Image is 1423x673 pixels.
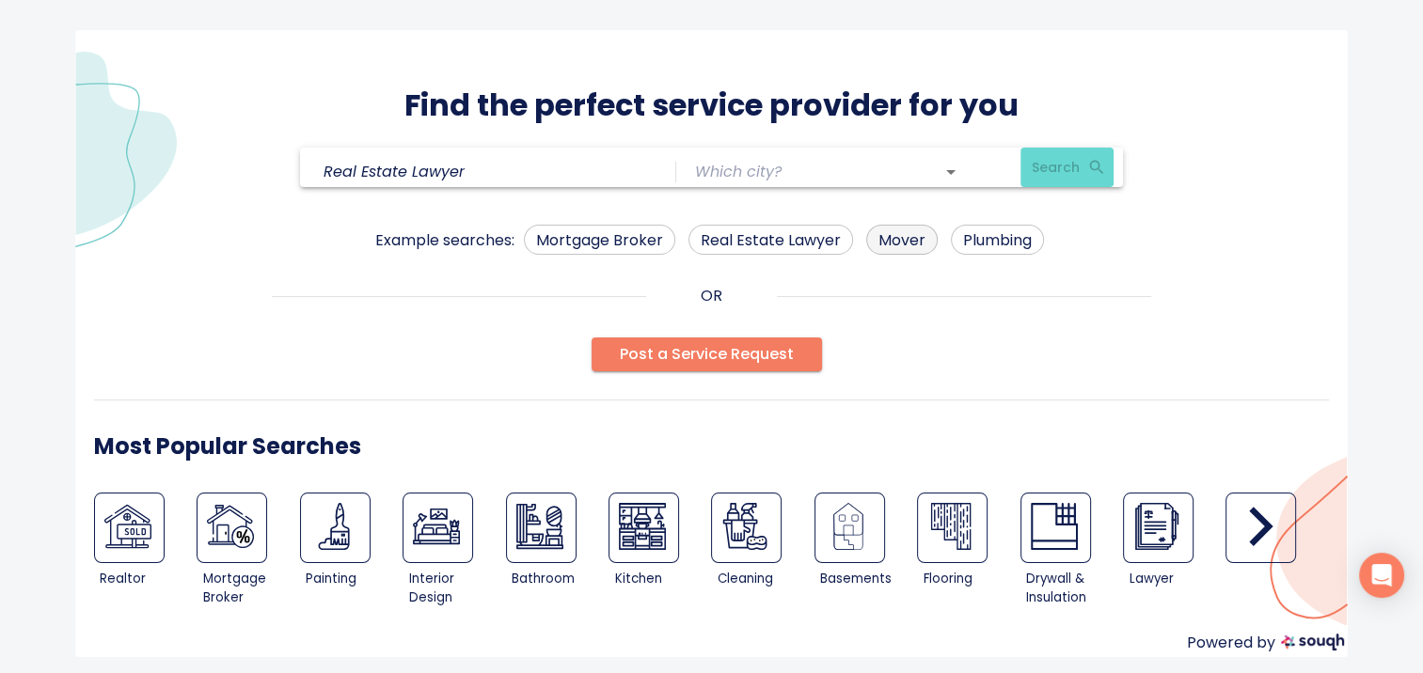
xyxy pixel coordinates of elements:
[592,337,822,371] button: Post a Service Request
[413,503,460,550] img: Interior Design Services
[403,493,473,563] a: Interior Design Services
[917,493,988,563] a: Flooring
[825,503,872,550] img: Basements
[512,570,603,588] div: Bathroom
[866,225,938,255] a: Mover
[506,493,577,563] a: Bathroom Remodeling
[688,225,853,255] a: Real Estate Lawyer
[1026,570,1117,607] div: Drywall & Insulation
[409,570,500,607] div: Interior Design
[1031,503,1078,550] img: Drywall and Insulation
[375,229,514,255] p: Example searches:
[701,285,722,307] p: OR
[1187,632,1275,657] p: Powered by
[927,503,974,550] img: Flooring
[609,493,679,563] a: Kitchen Remodeling
[525,228,674,252] span: Mortgage Broker
[300,493,403,613] div: Painters & Decorators
[1281,634,1344,650] img: souqh logo
[1133,503,1180,550] img: Real Estate Lawyer
[695,157,909,186] input: Which city?
[516,503,563,550] img: Bathroom Remodeling
[609,493,711,613] div: Kitchen Remodeling
[1129,570,1220,588] div: Lawyer
[689,228,852,252] span: Real Estate Lawyer
[814,493,917,613] div: Basements
[300,493,371,563] a: Painters & Decorators
[1359,553,1404,598] div: Open Intercom Messenger
[1123,493,1225,613] div: Real Estate Lawyer
[711,493,814,613] div: Cleaning Services
[820,570,911,588] div: Basements
[310,503,357,550] img: Painters & Decorators
[104,503,151,550] img: Real Estate Broker / Agent
[718,570,809,588] div: Cleaning
[721,503,768,550] img: Cleaning Services
[924,570,1015,588] div: Flooring
[952,228,1043,252] span: Plumbing
[951,225,1044,255] a: Plumbing
[506,493,609,613] div: Bathroom Remodeling
[94,429,361,464] h6: Most Popular Searches
[207,503,254,550] img: Mortgage Broker / Agent
[1020,493,1123,613] div: Drywall and Insulation
[197,493,267,563] a: Mortgage Broker / Agent
[867,228,937,252] span: Mover
[938,159,964,185] button: Open
[524,225,675,255] a: Mortgage Broker
[203,570,294,607] div: Mortgage Broker
[94,493,197,613] div: Real Estate Broker / Agent
[614,570,705,588] div: Kitchen
[324,157,628,186] input: What service are you looking for?
[403,493,505,613] div: Interior Design Services
[197,493,299,613] div: Mortgage Broker / Agent
[1123,493,1194,563] a: Real Estate Lawyer
[917,493,1020,613] div: Flooring
[619,503,666,550] img: Kitchen Remodeling
[711,493,782,563] a: Cleaning Services
[814,493,885,563] a: Basements
[94,493,165,563] a: Real Estate Broker / Agent
[620,341,794,368] span: Post a Service Request
[404,86,1019,124] h4: Find the perfect service provider for you
[306,570,397,588] div: Painting
[100,570,191,588] div: Realtor
[1020,493,1091,563] a: Drywall and Insulation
